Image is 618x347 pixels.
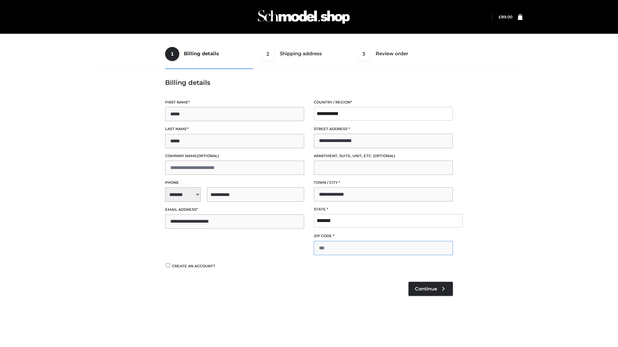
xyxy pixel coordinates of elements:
span: £ [499,14,501,19]
span: Create an account? [172,264,215,268]
label: State [314,206,453,212]
input: Create an account? [165,263,171,267]
label: Phone [165,180,304,186]
a: £89.00 [499,14,512,19]
label: ZIP Code [314,233,453,239]
h3: Billing details [165,79,453,86]
label: Last name [165,126,304,132]
span: (optional) [197,154,219,158]
label: Company name [165,153,304,159]
span: Continue [415,286,437,292]
span: (optional) [373,154,395,158]
label: Apartment, suite, unit, etc. [314,153,453,159]
a: Continue [408,282,453,296]
label: Email address [165,207,304,213]
img: Schmodel Admin 964 [256,4,352,30]
label: First name [165,99,304,105]
label: Country / Region [314,99,453,105]
label: Street address [314,126,453,132]
label: Town / City [314,180,453,186]
bdi: 89.00 [499,14,512,19]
